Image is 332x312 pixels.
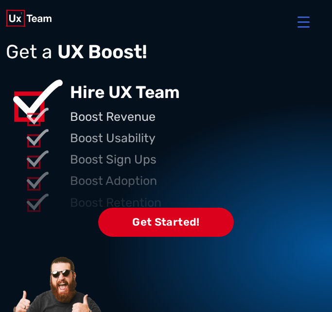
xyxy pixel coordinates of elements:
p: Boost Retention [70,194,326,212]
p: Boost Sign Ups [70,150,326,169]
button: Menu Trigger [292,10,315,33]
span: UX Boost! [57,40,147,64]
span: Get a [6,41,52,63]
p: Boost Adoption [70,172,326,190]
p: Boost Revenue [70,108,326,126]
span: Get Started! [98,208,234,237]
p: Boost Usability [70,129,326,148]
p: Hire UX Team [70,80,326,105]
